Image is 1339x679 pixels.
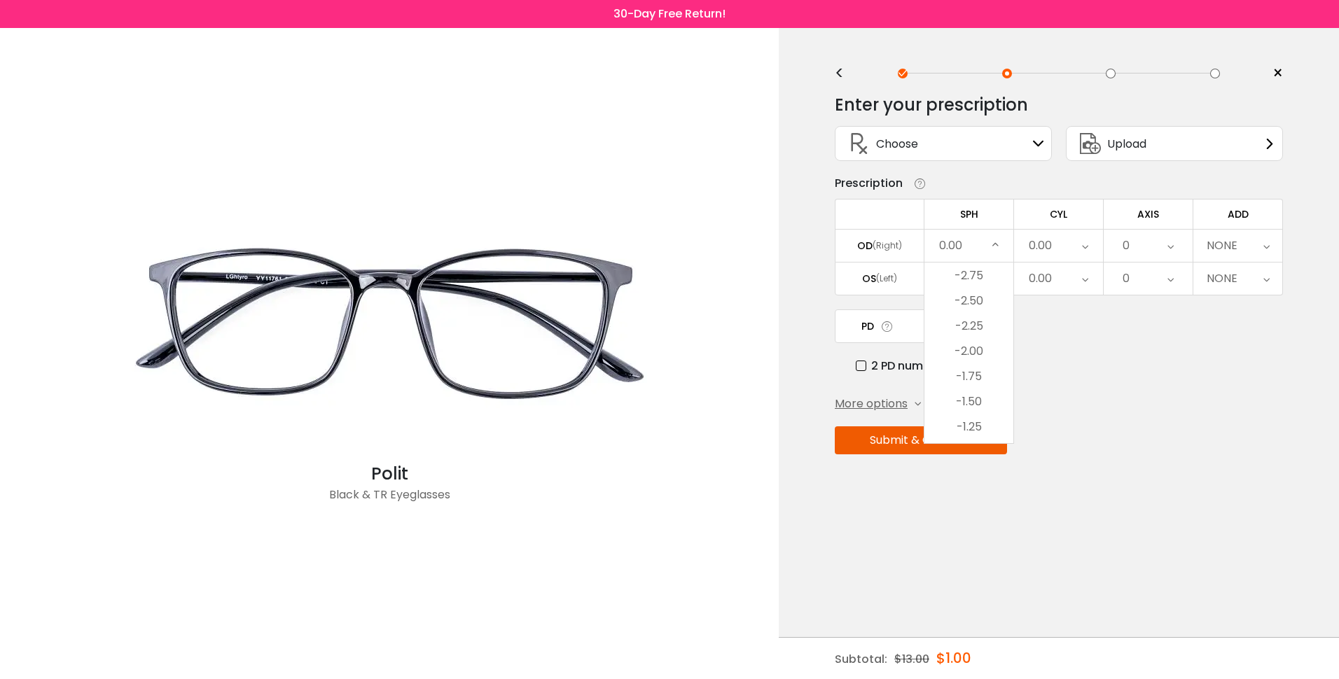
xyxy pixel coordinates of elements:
[109,461,669,486] div: Polit
[1123,265,1130,293] div: 0
[1193,199,1283,229] td: ADD
[1104,199,1193,229] td: AXIS
[856,357,948,374] label: 2 PD numbers
[835,91,1028,119] div: Enter your prescription
[924,288,1013,314] li: -2.50
[109,181,669,461] img: Black Polit - TR Eyeglasses
[924,199,1014,229] td: SPH
[939,232,962,260] div: 0.00
[936,638,971,678] div: $1.00
[1014,199,1104,229] td: CYL
[924,339,1013,364] li: -2.00
[1262,63,1283,84] a: ×
[1029,232,1052,260] div: 0.00
[924,414,1013,440] li: -1.25
[835,395,908,412] span: More options
[857,239,873,252] div: OD
[1272,63,1283,84] span: ×
[835,68,856,79] div: <
[876,135,918,153] span: Choose
[1123,232,1130,260] div: 0
[109,486,669,514] div: Black & TR Eyeglasses
[1207,265,1237,293] div: NONE
[876,272,897,285] div: (Left)
[835,175,903,192] div: Prescription
[924,364,1013,389] li: -1.75
[1107,135,1146,153] span: Upload
[924,314,1013,339] li: -2.25
[1029,265,1052,293] div: 0.00
[1207,232,1237,260] div: NONE
[835,309,924,343] td: PD
[924,263,1013,288] li: -2.75
[862,272,876,285] div: OS
[924,389,1013,414] li: -1.50
[835,426,1007,454] button: Submit & Continue
[924,440,1013,465] li: -1.00
[873,239,902,252] div: (Right)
